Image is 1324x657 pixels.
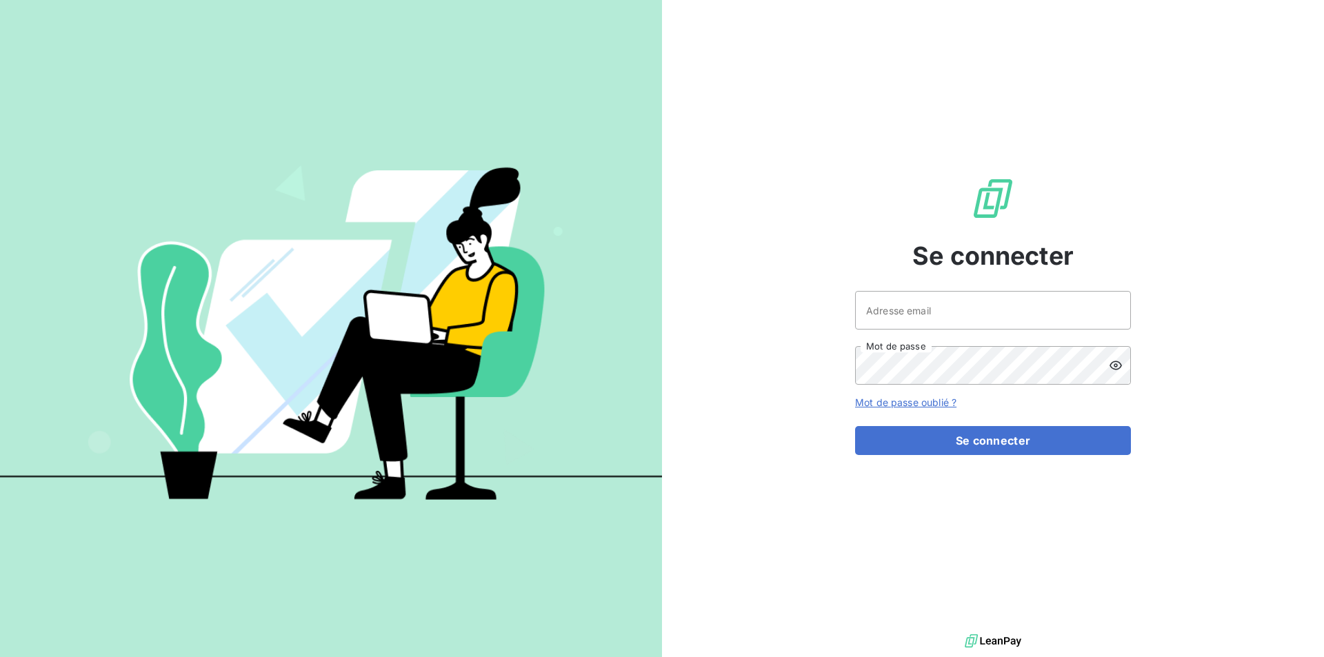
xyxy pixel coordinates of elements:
[855,426,1131,455] button: Se connecter
[965,631,1021,651] img: logo
[855,396,956,408] a: Mot de passe oublié ?
[912,237,1074,274] span: Se connecter
[855,291,1131,330] input: placeholder
[971,176,1015,221] img: Logo LeanPay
